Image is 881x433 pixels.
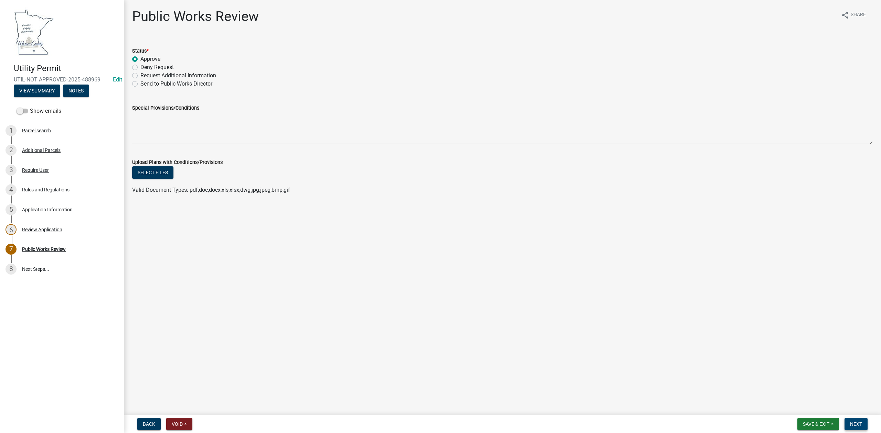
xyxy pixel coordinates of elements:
[6,244,17,255] div: 7
[22,187,70,192] div: Rules and Regulations
[113,76,122,83] wm-modal-confirm: Edit Application Number
[14,76,110,83] span: UTIL-NOT APPROVED-2025-488969
[6,204,17,215] div: 5
[850,421,862,427] span: Next
[14,88,60,94] wm-modal-confirm: Summary
[803,421,829,427] span: Save & Exit
[132,187,290,193] span: Valid Document Types: pdf,doc,docx,xls,xlsx,dwg,jpg,jpeg,bmp,gif
[132,160,223,165] label: Upload Plans with Conditions/Provisions
[140,63,174,71] label: Deny Request
[17,107,61,115] label: Show emails
[132,8,259,25] h1: Public Works Review
[22,128,51,133] div: Parcel search
[6,224,17,235] div: 6
[63,85,89,97] button: Notes
[22,227,62,232] div: Review Application
[6,165,17,176] div: 3
[14,85,60,97] button: View Summary
[137,418,161,430] button: Back
[6,145,17,156] div: 2
[140,80,212,88] label: Send to Public Works Director
[140,55,160,63] label: Approve
[797,418,839,430] button: Save & Exit
[841,11,849,19] i: share
[845,418,868,430] button: Next
[6,125,17,136] div: 1
[851,11,866,19] span: Share
[140,71,216,80] label: Request Additional Information
[6,184,17,195] div: 4
[63,88,89,94] wm-modal-confirm: Notes
[172,421,183,427] span: Void
[166,418,192,430] button: Void
[22,168,49,173] div: Require User
[14,64,118,74] h4: Utility Permit
[132,49,149,54] label: Status
[22,148,61,153] div: Additional Parcels
[143,421,155,427] span: Back
[132,166,173,179] button: Select files
[836,8,871,22] button: shareShare
[132,106,199,111] label: Special Provisions/Conditions
[22,207,73,212] div: Application Information
[113,76,122,83] a: Edit
[22,247,66,252] div: Public Works Review
[6,264,17,275] div: 8
[14,7,54,56] img: Waseca County, Minnesota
